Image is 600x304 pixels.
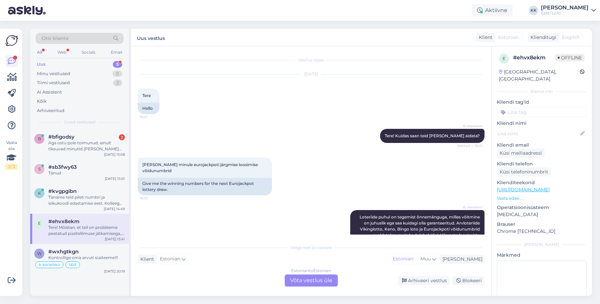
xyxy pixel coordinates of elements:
div: [PERSON_NAME] [440,256,482,263]
div: [DATE] 13:41 [105,237,125,242]
span: 16:01 [140,114,165,119]
div: Küsi telefoninumbrit [497,167,551,176]
div: Aktiivne [472,4,513,16]
div: Minu vestlused [37,70,70,77]
div: Web [56,48,68,57]
div: Klient [138,256,154,263]
p: Brauser [497,221,587,228]
span: Tere [142,93,151,98]
p: Kliendi tag'id [497,99,587,106]
span: e-kiirloterii [39,263,60,267]
div: 5 [113,61,122,68]
p: Kliendi nimi [497,120,587,127]
input: Lisa tag [497,107,587,117]
a: [URL][DOMAIN_NAME] [497,187,550,193]
p: Vaata edasi ... [497,195,587,201]
div: Give me the winning numbers for the next Eurojackpot lottery draw. [138,178,272,195]
div: [DATE] [138,71,484,77]
p: [MEDICAL_DATA] [497,211,587,218]
div: [DATE] 15:08 [104,152,125,157]
div: KK [529,6,538,15]
div: Tere! Mõistan, et teil on probleeme peatatud püsitellimuse jätkamisega, kuna [PERSON_NAME] aktive... [48,224,125,237]
span: AI Assistent [457,123,482,129]
span: e [38,221,41,226]
div: Email [109,48,124,57]
label: Uus vestlus [137,33,165,42]
div: Eesti Loto [541,10,589,16]
div: Socials [80,48,97,57]
div: Estonian to Estonian [291,268,331,274]
div: Valige keel ja vastake [138,245,484,251]
span: Otsi kliente [42,35,68,42]
div: Blokeeri [452,276,484,285]
a: [PERSON_NAME]Eesti Loto [541,5,596,16]
div: Küsi meiliaadressi [497,149,545,158]
span: w [37,251,42,256]
span: #wxhgtkgn [48,249,79,255]
span: k [38,191,41,196]
div: Uus [37,61,46,68]
div: # ehvx8ekm [513,54,555,62]
span: Tere! Kuidas saan teid [PERSON_NAME] aidata? [385,133,480,138]
div: Kõik [37,98,47,105]
div: Kliendi info [497,89,587,95]
div: [PERSON_NAME] [541,5,589,10]
span: Estonian [498,34,519,41]
p: Klienditeekond [497,179,587,186]
input: Lisa nimi [497,130,579,137]
span: b [38,136,41,141]
div: Vaata siia [5,140,17,170]
p: Operatsioonisüsteem [497,204,587,211]
span: s [38,166,41,171]
div: Vestlus algas [138,57,484,63]
div: 0 [112,70,122,77]
div: Tiimi vestlused [37,80,70,86]
span: Loteriide puhul on tegemist õnnemänguga, milles võitmine on juhuslik ega saa kuidagi olla garante... [358,214,481,250]
span: Muu [420,256,431,262]
div: Võta vestlus üle [285,274,338,287]
div: Klient [476,34,493,41]
span: #ehvx8ekm [48,218,80,224]
div: Arhiveeritud [37,107,64,114]
div: Estonian [389,254,417,264]
p: Kliendi email [497,142,587,149]
span: AI Assistent [457,205,482,210]
div: [GEOGRAPHIC_DATA], [GEOGRAPHIC_DATA] [499,68,580,83]
span: Uued vestlused [64,119,95,125]
span: Võit [69,263,77,267]
div: Tänud [48,170,125,176]
div: All [36,48,43,57]
div: Arhiveeri vestlus [398,276,450,285]
img: Askly Logo [5,34,18,47]
p: Kliendi telefon [497,160,587,167]
span: e [503,56,505,61]
div: Täname teid pileti numbri ja isikukoodi edastamise eest. Kolleeg võtab teie pileti tühistamise so... [48,194,125,206]
span: [PERSON_NAME] minule eurojackpoti järgmise loosimise võidunumbrid [142,162,259,173]
span: 16:02 [140,196,165,201]
p: Chrome [TECHNICAL_ID] [497,228,587,235]
div: Klienditugi [528,34,556,41]
span: English [562,34,580,41]
span: #kvgpgibn [48,188,77,194]
div: [DATE] 15:01 [105,176,125,181]
span: Nähtud ✓ 16:01 [457,143,482,148]
span: #bfigodsy [48,134,75,140]
div: AI Assistent [37,89,62,96]
div: Aga ostu pole toimunud, ainult tiksuvad minutid [PERSON_NAME] mitte esimest [PERSON_NAME] vahepea... [48,140,125,152]
div: 2 / 3 [5,164,17,170]
div: [PERSON_NAME] [497,242,587,248]
span: #sb3fwy63 [48,164,77,170]
div: [DATE] 14:49 [104,206,125,211]
span: Estonian [160,255,180,263]
div: [DATE] 20:19 [104,269,125,274]
div: Kontrollige oma arvuti süsteeme!!! [48,255,125,261]
span: Offline [555,54,585,61]
div: Hello [138,103,159,114]
div: 2 [119,134,125,140]
p: Märkmed [497,252,587,259]
div: 2 [113,80,122,86]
